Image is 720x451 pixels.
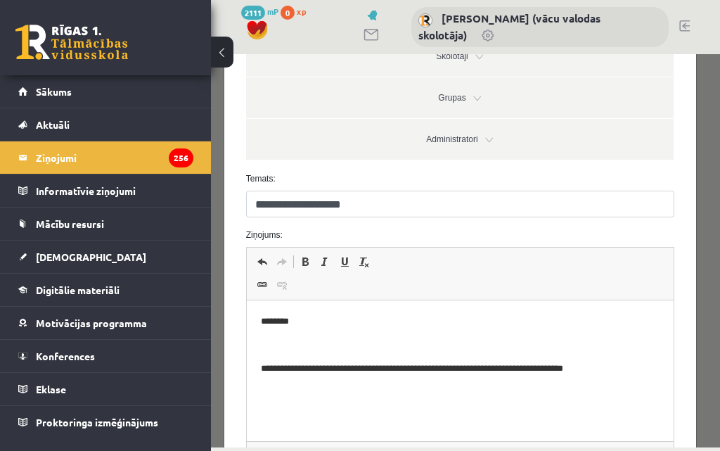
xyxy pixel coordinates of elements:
[267,6,278,17] span: mP
[41,390,65,403] a: body element
[36,246,463,387] iframe: Editor, wiswyg-editor-47434008967860-1760352596-570
[18,307,193,339] a: Motivācijas programma
[241,6,278,17] a: 2111 mP
[18,108,193,141] a: Aktuāli
[36,284,120,296] span: Digitālie materiāli
[36,416,158,428] span: Proktoringa izmēģinājums
[41,222,61,240] a: Link (Ctrl+K)
[18,406,193,438] a: Proktoringa izmēģinājums
[281,6,313,17] a: 0 xp
[18,274,193,306] a: Digitālie materiāli
[418,11,600,42] a: [PERSON_NAME] (vācu valodas skolotāja)
[36,217,104,230] span: Mācību resursi
[36,174,193,207] legend: Informatīvie ziņojumi
[25,174,475,187] label: Ziņojums:
[18,241,193,273] a: [DEMOGRAPHIC_DATA]
[241,6,265,20] span: 2111
[143,198,163,217] a: Remove Format
[67,390,77,403] a: p element
[124,198,143,217] a: Underline (Ctrl+U)
[35,65,463,106] a: Administratori
[18,340,193,372] a: Konferences
[25,118,475,131] label: Temats:
[61,198,81,217] a: Redo (Ctrl+Y)
[18,373,193,405] a: Eklase
[104,198,124,217] a: Italic (Ctrl+I)
[36,141,193,174] legend: Ziņojumi
[36,350,95,362] span: Konferences
[418,13,432,27] img: Inga Volfa (vācu valodas skolotāja)
[36,118,70,131] span: Aktuāli
[297,6,306,17] span: xp
[84,198,104,217] a: Bold (Ctrl+B)
[36,250,146,263] span: [DEMOGRAPHIC_DATA]
[281,6,295,20] span: 0
[169,148,193,167] i: 256
[15,25,128,60] a: Rīgas 1. Tālmācības vidusskola
[41,198,61,217] a: Undo (Ctrl+Z)
[35,23,463,64] a: Grupas
[18,75,193,108] a: Sākums
[36,85,72,98] span: Sākums
[36,317,147,329] span: Motivācijas programma
[18,174,193,207] a: Informatīvie ziņojumi
[61,222,81,240] a: Unlink
[36,383,66,395] span: Eklase
[18,208,193,240] a: Mācību resursi
[18,141,193,174] a: Ziņojumi256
